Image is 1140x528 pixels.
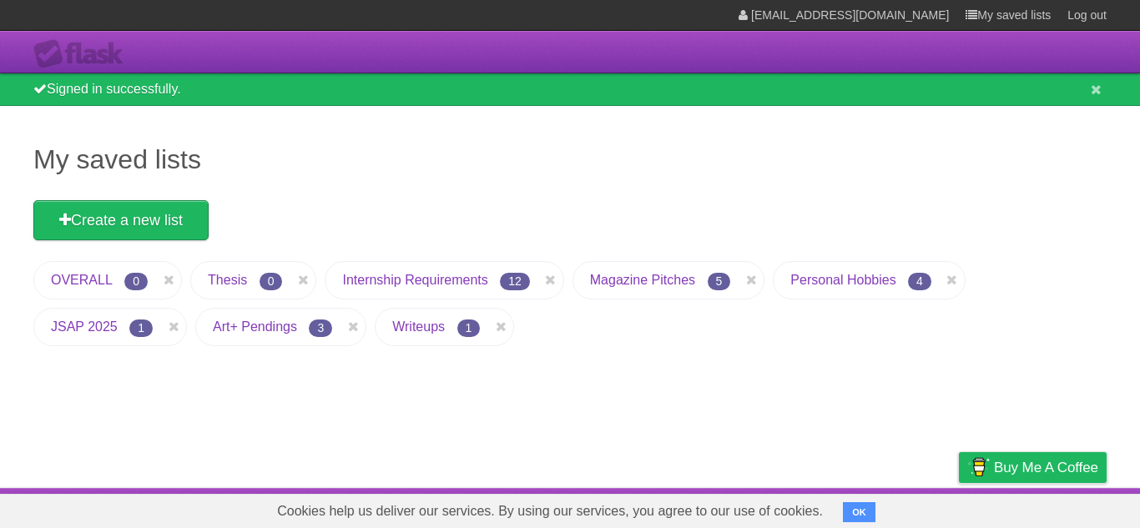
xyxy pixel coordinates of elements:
[33,39,134,69] div: Flask
[708,273,731,290] span: 5
[33,200,209,240] a: Create a new list
[124,273,148,290] span: 0
[457,319,481,337] span: 1
[880,492,917,524] a: Terms
[843,502,875,522] button: OK
[51,273,113,287] a: OVERALL
[737,492,772,524] a: About
[260,273,283,290] span: 0
[937,492,981,524] a: Privacy
[33,139,1107,179] h1: My saved lists
[500,273,530,290] span: 12
[590,273,695,287] a: Magazine Pitches
[260,495,840,528] span: Cookies help us deliver our services. By using our services, you agree to our use of cookies.
[342,273,487,287] a: Internship Requirements
[792,492,860,524] a: Developers
[959,452,1107,483] a: Buy me a coffee
[51,319,118,334] a: JSAP 2025
[1001,492,1107,524] a: Suggest a feature
[309,319,332,337] span: 3
[908,273,931,290] span: 4
[994,453,1098,482] span: Buy me a coffee
[392,319,445,334] a: Writeups
[967,453,990,481] img: Buy me a coffee
[208,273,247,287] a: Thesis
[213,319,297,334] a: Art+ Pendings
[790,273,895,287] a: Personal Hobbies
[129,319,153,337] span: 1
